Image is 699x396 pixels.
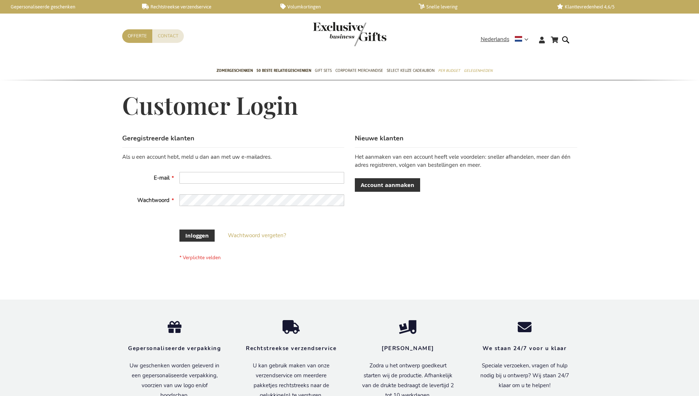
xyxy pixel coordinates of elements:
[477,361,572,390] p: Speciale verzoeken, vragen of hulp nodig bij u ontwerp? Wij staan 24/7 klaar om u te helpen!
[483,345,567,352] strong: We staan 24/7 voor u klaar
[122,29,152,43] a: Offerte
[122,89,298,121] span: Customer Login
[315,62,332,80] a: Gift Sets
[313,22,386,46] img: Exclusive Business gifts logo
[142,4,269,10] a: Rechtstreekse verzendservice
[335,62,383,80] a: Corporate Merchandise
[179,230,215,242] button: Inloggen
[122,153,344,161] div: Als u een account hebt, meld u dan aan met uw e-mailadres.
[216,67,253,74] span: Zomergeschenken
[256,62,311,80] a: 50 beste relatiegeschenken
[355,178,420,192] a: Account aanmaken
[313,22,350,46] a: store logo
[355,134,404,143] strong: Nieuwe klanten
[382,345,434,352] strong: [PERSON_NAME]
[355,153,577,169] p: Het aanmaken van een account heeft vele voordelen: sneller afhandelen, meer dan één adres registr...
[361,181,414,189] span: Account aanmaken
[122,134,194,143] strong: Geregistreerde klanten
[438,62,460,80] a: Per Budget
[216,62,253,80] a: Zomergeschenken
[228,232,286,239] a: Wachtwoord vergeten?
[4,4,130,10] a: Gepersonaliseerde geschenken
[419,4,545,10] a: Snelle levering
[185,232,209,239] span: Inloggen
[256,67,311,74] span: 50 beste relatiegeschenken
[387,67,434,74] span: Select Keuze Cadeaubon
[464,62,492,80] a: Gelegenheden
[335,67,383,74] span: Corporate Merchandise
[154,174,170,181] span: E-mail
[481,35,509,44] span: Nederlands
[152,29,184,43] a: Contact
[438,67,460,74] span: Per Budget
[228,232,286,239] span: Wachtwoord vergeten?
[557,4,684,10] a: Klanttevredenheid 4,6/5
[315,67,332,74] span: Gift Sets
[179,172,344,184] input: E-mail
[137,197,170,204] span: Wachtwoord
[280,4,407,10] a: Volumkortingen
[387,62,434,80] a: Select Keuze Cadeaubon
[128,345,221,352] strong: Gepersonaliseerde verpakking
[464,67,492,74] span: Gelegenheden
[246,345,336,352] strong: Rechtstreekse verzendservice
